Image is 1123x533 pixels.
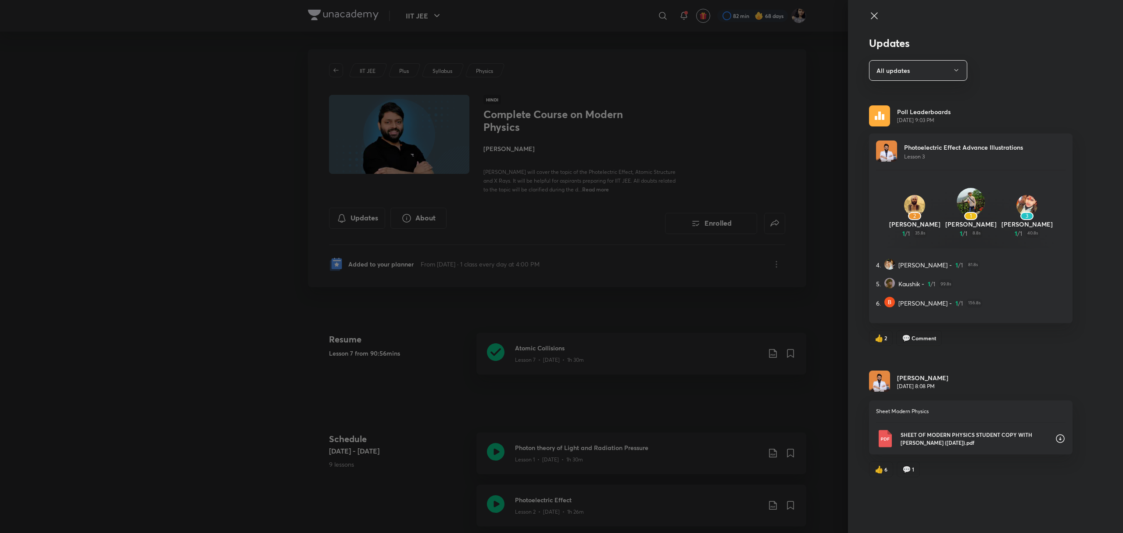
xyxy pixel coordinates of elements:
[961,299,963,308] span: 1
[875,334,883,342] span: like
[1026,229,1040,238] span: 40.8s
[869,37,1073,50] h3: Updates
[933,279,935,288] span: 1
[1020,229,1022,238] span: 1
[898,260,952,270] span: [PERSON_NAME] -
[955,260,958,270] span: 1
[904,195,925,216] img: Avatar
[875,465,883,473] span: like
[902,334,911,342] span: comment
[876,299,881,308] span: 6.
[876,407,1066,415] p: Sheet Modern Physics
[904,153,925,160] span: Lesson 3
[901,431,1048,447] p: SHEET OF MODERN PHYSICS STUDENT COPY WITH [PERSON_NAME] ([DATE]).pdf
[904,143,1023,152] p: Photoelectric Effect Advance Illustrations
[912,465,914,473] span: 1
[964,212,977,220] div: 1
[898,299,952,308] span: [PERSON_NAME] -
[928,279,930,288] span: 1
[902,229,905,238] span: 1
[876,279,881,288] span: 5.
[971,229,982,238] span: 8.8s
[884,278,895,288] img: Avatar
[999,220,1055,229] p: [PERSON_NAME]
[897,373,948,382] h6: [PERSON_NAME]
[912,334,936,342] span: Comment
[897,116,951,124] span: [DATE] 9:03 PM
[961,260,963,270] span: 1
[869,371,890,392] img: Avatar
[902,465,911,473] span: comment
[930,279,933,288] span: /
[884,259,895,270] img: Avatar
[884,465,887,473] span: 6
[884,334,887,342] span: 2
[1015,229,1017,238] span: 1
[957,188,985,216] img: Avatar
[869,105,890,126] img: rescheduled
[897,107,951,116] p: Poll Leaderboards
[905,229,908,238] span: /
[958,260,961,270] span: /
[1016,195,1037,216] img: Avatar
[962,229,965,238] span: /
[908,229,910,238] span: 1
[955,299,958,308] span: 1
[966,299,982,308] span: 156.8s
[965,229,967,238] span: 1
[958,299,961,308] span: /
[898,279,924,288] span: Kaushik -
[908,212,921,220] div: 2
[884,297,895,307] img: Avatar
[876,260,881,270] span: 4.
[887,220,943,229] p: [PERSON_NAME]
[1017,229,1020,238] span: /
[876,140,897,162] img: Avatar
[869,60,967,81] button: All updates
[939,279,953,288] span: 99.8s
[913,229,927,238] span: 35.8s
[1020,212,1034,220] div: 3
[897,382,948,390] p: [DATE] 8:08 PM
[966,260,980,270] span: 81.8s
[876,430,894,447] img: Pdf
[960,229,962,238] span: 1
[943,220,999,229] p: [PERSON_NAME]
